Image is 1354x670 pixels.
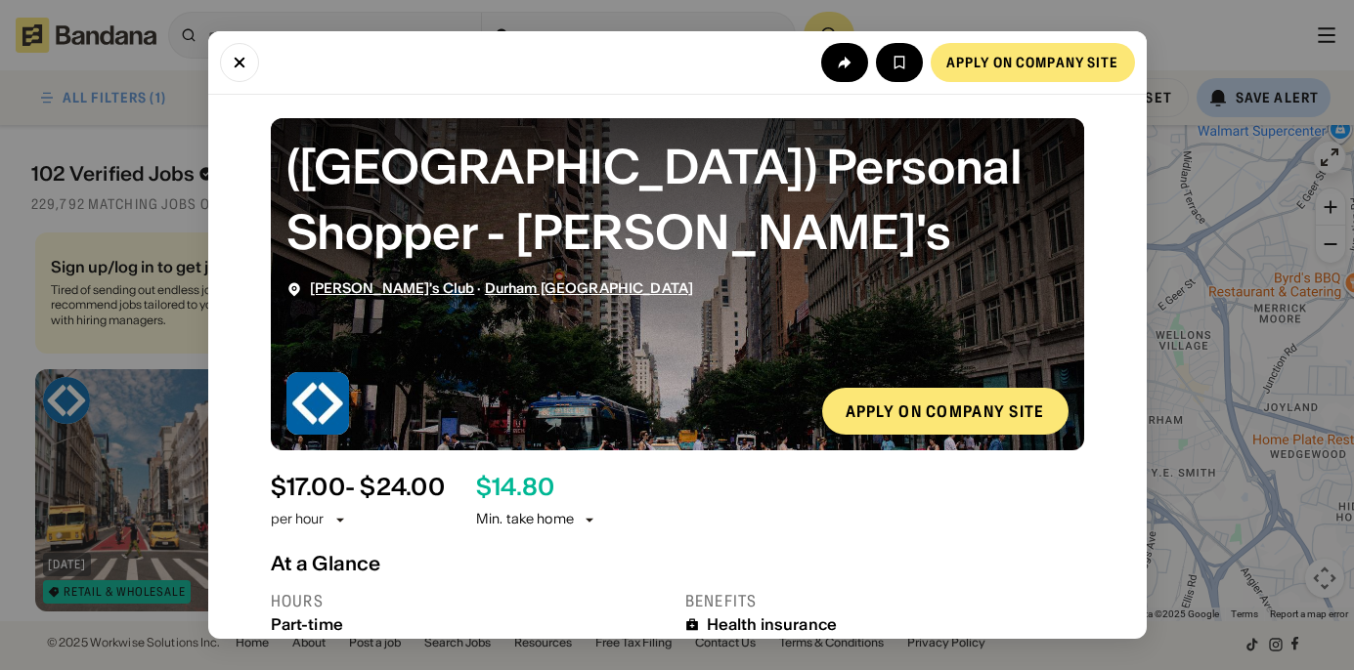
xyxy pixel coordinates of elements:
[476,474,554,502] div: $ 14.80
[220,43,259,82] button: Close
[271,615,670,634] div: Part-time
[271,591,670,611] div: Hours
[310,280,694,297] div: ·
[707,638,838,656] div: Dental insurance
[476,510,597,529] div: Min. take home
[846,403,1045,419] div: Apply on company site
[286,134,1069,265] div: (USA) Personal Shopper - Sam's
[946,56,1119,69] div: Apply on company site
[310,279,475,297] span: [PERSON_NAME]'s Club
[286,372,349,435] img: Sam's Club logo
[271,510,325,529] div: per hour
[685,591,1084,611] div: Benefits
[485,279,693,297] span: Durham [GEOGRAPHIC_DATA]
[707,615,838,634] div: Health insurance
[271,552,1084,575] div: At a Glance
[271,474,445,502] div: $ 17.00 - $24.00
